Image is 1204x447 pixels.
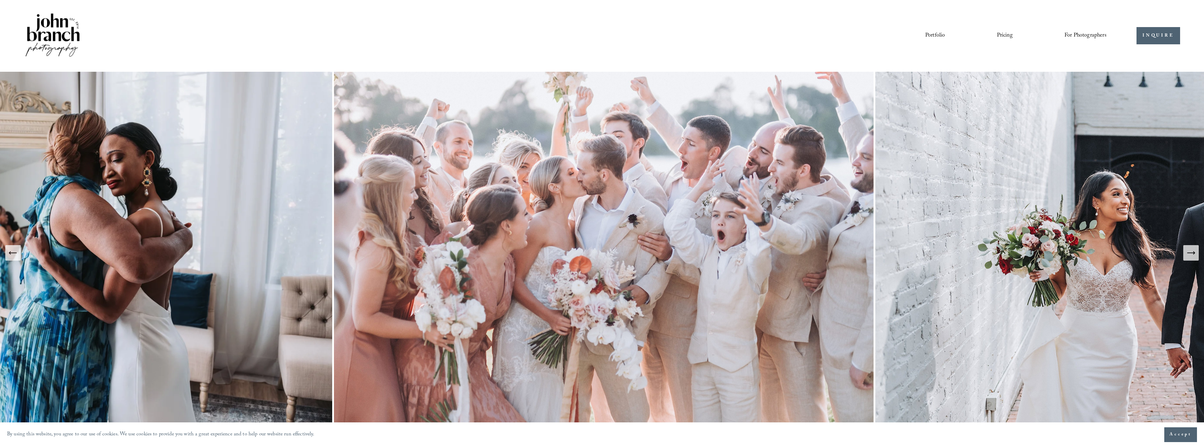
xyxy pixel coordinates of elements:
[1164,427,1197,442] button: Accept
[925,30,945,42] a: Portfolio
[1064,30,1107,42] a: folder dropdown
[332,72,875,434] img: A wedding party celebrating outdoors, featuring a bride and groom kissing amidst cheering bridesm...
[997,30,1013,42] a: Pricing
[1183,245,1199,261] button: Next Slide
[24,12,81,59] img: John Branch IV Photography
[5,245,21,261] button: Previous Slide
[1064,30,1107,41] span: For Photographers
[1170,431,1192,438] span: Accept
[1137,27,1180,44] a: INQUIRE
[7,430,315,440] p: By using this website, you agree to our use of cookies. We use cookies to provide you with a grea...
